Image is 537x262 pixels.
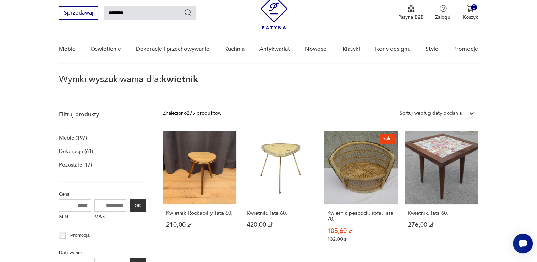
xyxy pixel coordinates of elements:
h3: Kwietnik, lata 60. [247,210,314,216]
a: Kuchnia [224,36,245,63]
p: 276,00 zł [408,222,475,228]
a: SaleKwietnik peacock, sofa, lata 70.Kwietnik peacock, sofa, lata 70.105,60 zł132,00 zł [324,131,398,256]
img: Ikonka użytkownika [440,5,447,12]
button: Zaloguj [435,5,451,21]
a: Dekoracje (61) [59,146,93,156]
a: Pozostałe (17) [59,160,92,170]
a: Oświetlenie [91,36,121,63]
button: Sprzedawaj [59,6,98,20]
a: Kwietnik Rockabilly, lata 60.Kwietnik Rockabilly, lata 60.210,00 zł [163,131,236,256]
a: Sprzedawaj [59,11,98,16]
a: Kwietnik, lata 60.Kwietnik, lata 60.276,00 zł [405,131,478,256]
a: Kwietnik, lata 60.Kwietnik, lata 60.420,00 zł [243,131,317,256]
p: Promocja [70,231,90,239]
div: 0 [471,4,477,10]
p: 420,00 zł [247,222,314,228]
a: Ikony designu [375,36,411,63]
p: 105,60 zł [327,228,394,234]
h3: Kwietnik peacock, sofa, lata 70. [327,210,394,222]
a: Klasyki [343,36,360,63]
p: 132,00 zł [327,236,394,242]
h3: Kwietnik Rockabilly, lata 60. [166,210,233,216]
a: Dekoracje i przechowywanie [136,36,209,63]
p: Datowanie [59,249,146,257]
div: Znaleziono 275 produktów [163,109,221,117]
p: Cena [59,190,146,198]
a: Promocje [453,36,478,63]
p: Koszyk [463,14,478,21]
p: Patyna B2B [398,14,424,21]
a: Meble (197) [59,133,87,143]
iframe: Smartsupp widget button [513,234,533,253]
p: Filtruj produkty [59,110,146,118]
a: Meble [59,36,76,63]
span: kwietnik [161,73,198,86]
a: Style [426,36,438,63]
label: MAX [94,212,126,223]
button: OK [130,199,146,212]
div: Sortuj według daty dodania [400,109,462,117]
img: Ikona koszyka [467,5,474,12]
button: Szukaj [184,9,192,17]
p: Zaloguj [435,14,451,21]
p: 210,00 zł [166,222,233,228]
button: Patyna B2B [398,5,424,21]
a: Nowości [305,36,328,63]
h3: Kwietnik, lata 60. [408,210,475,216]
a: Ikona medaluPatyna B2B [398,5,424,21]
img: Ikona medalu [407,5,415,13]
a: Antykwariat [259,36,290,63]
p: Wyniki wyszukiwania dla: [59,75,478,95]
label: MIN [59,212,91,223]
button: 0Koszyk [463,5,478,21]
